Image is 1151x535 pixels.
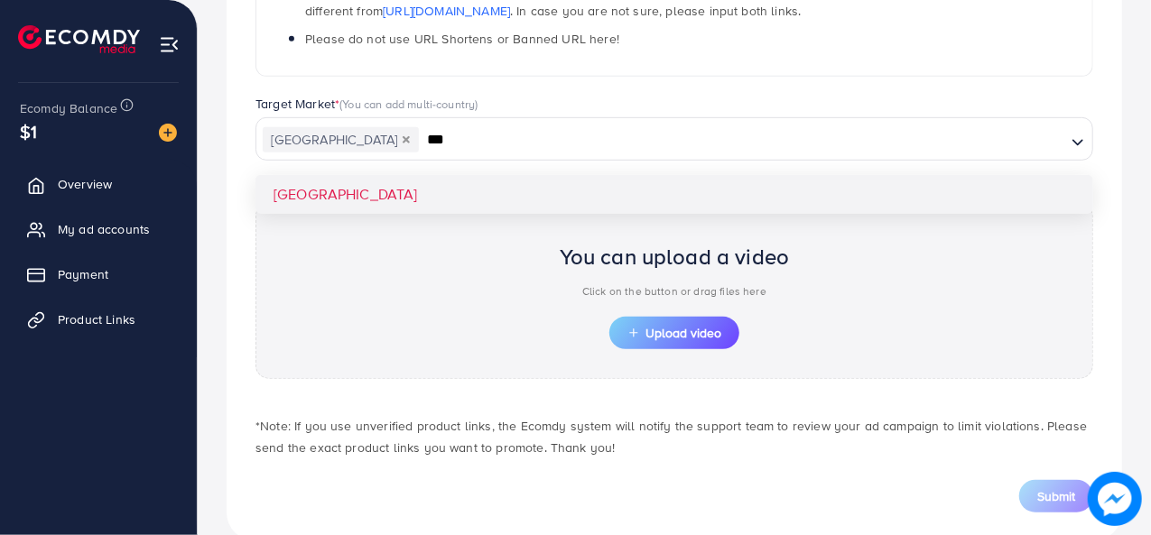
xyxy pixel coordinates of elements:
[159,34,180,55] img: menu
[1088,472,1142,526] img: image
[14,301,183,337] a: Product Links
[159,124,177,142] img: image
[339,96,478,112] span: (You can add multi-country)
[1019,480,1093,512] button: Submit
[58,310,135,328] span: Product Links
[18,25,140,53] img: logo
[609,317,739,349] button: Upload video
[627,327,721,339] span: Upload video
[58,265,108,283] span: Payment
[58,220,150,238] span: My ad accounts
[305,30,619,48] span: Please do not use URL Shortens or Banned URL here!
[560,281,790,302] p: Click on the button or drag files here
[14,211,183,247] a: My ad accounts
[14,256,183,292] a: Payment
[255,95,478,113] label: Target Market
[560,244,790,270] h2: You can upload a video
[402,135,411,144] button: Deselect Pakistan
[20,99,117,117] span: Ecomdy Balance
[255,415,1093,458] p: *Note: If you use unverified product links, the Ecomdy system will notify the support team to rev...
[255,180,338,198] label: Upload video
[58,175,112,193] span: Overview
[255,117,1093,161] div: Search for option
[421,126,1064,154] input: Search for option
[383,2,510,20] a: [URL][DOMAIN_NAME]
[20,118,37,144] span: $1
[263,127,419,152] span: [GEOGRAPHIC_DATA]
[1037,487,1075,505] span: Submit
[14,166,183,202] a: Overview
